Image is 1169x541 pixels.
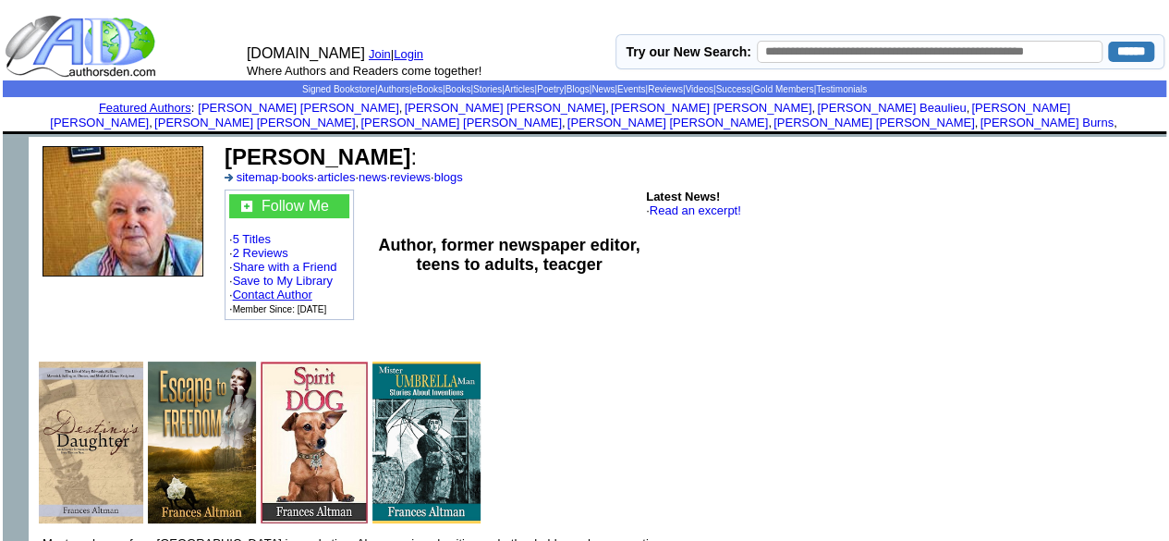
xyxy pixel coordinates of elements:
a: blogs [434,170,463,184]
img: logo_ad.gif [5,14,160,79]
a: 5 Titles [233,232,271,246]
a: reviews [390,170,431,184]
img: 195038.jpg [43,146,203,277]
a: Books [445,84,471,94]
a: Articles [505,84,535,94]
a: Follow Me [262,198,329,214]
img: 72366.jpg [372,362,481,523]
font: , , , , , , , , , , [50,101,1118,129]
a: books [282,170,314,184]
label: Try our New Search: [626,44,750,59]
a: [PERSON_NAME] [PERSON_NAME] [773,116,974,129]
a: [PERSON_NAME] [PERSON_NAME] [198,101,398,115]
a: [PERSON_NAME] [PERSON_NAME] [611,101,811,115]
font: i [772,118,773,129]
a: [PERSON_NAME] [PERSON_NAME] [567,116,768,129]
b: Latest News! [646,190,720,203]
img: 72362.jpg [261,362,368,523]
font: · · · · · [225,170,463,184]
a: Login [394,47,423,61]
a: 2 Reviews [233,246,288,260]
a: eBooks [412,84,443,94]
b: [PERSON_NAME] [225,144,410,169]
font: | [391,47,430,61]
font: i [969,104,971,114]
img: shim.gif [583,131,586,134]
a: [PERSON_NAME] Beaulieu [817,101,966,115]
font: i [565,118,566,129]
b: Author, former newspaper editor, teens to adults, teacger [378,236,639,274]
a: [PERSON_NAME] [PERSON_NAME] [154,116,355,129]
font: i [609,104,611,114]
a: Contact Author [233,288,312,301]
a: [PERSON_NAME] Burns [980,116,1114,129]
img: shim.gif [3,137,29,163]
font: Member Since: [DATE] [233,304,327,314]
a: Events [617,84,646,94]
iframe: fb:like Facebook Social Plugin [225,326,640,344]
a: [PERSON_NAME] [PERSON_NAME] [405,101,605,115]
span: | | | | | | | | | | | | | | [302,84,867,94]
a: News [591,84,615,94]
font: : [99,101,194,115]
a: Poetry [537,84,564,94]
font: i [1117,118,1119,129]
img: shim.gif [583,134,586,137]
img: 80273.jpg [39,362,143,523]
font: i [402,104,404,114]
img: gc.jpg [241,201,252,212]
a: articles [317,170,355,184]
font: [DOMAIN_NAME] [247,45,365,61]
a: Authors [377,84,408,94]
font: i [978,118,980,129]
font: i [815,104,817,114]
img: shim.gif [482,442,483,443]
img: shim.gif [258,442,259,443]
img: a_336699.gif [225,174,233,181]
a: Gold Members [753,84,814,94]
font: i [152,118,154,129]
a: Join [369,47,391,61]
a: Reviews [648,84,683,94]
a: Videos [685,84,712,94]
img: shim.gif [370,442,371,443]
a: Testimonials [816,84,867,94]
a: news [359,170,386,184]
a: Signed Bookstore [302,84,375,94]
img: shim.gif [145,442,146,443]
a: [PERSON_NAME] [PERSON_NAME] [360,116,561,129]
font: · [646,203,741,217]
a: Blogs [566,84,590,94]
a: [PERSON_NAME] [PERSON_NAME] [50,101,1070,129]
font: · · · · · · [229,194,349,315]
font: Where Authors and Readers come together! [247,64,481,78]
a: sitemap [237,170,279,184]
a: Share with a Friend [233,260,337,274]
a: Read an excerpt! [650,203,741,217]
a: Success [715,84,750,94]
a: Save to My Library [233,274,333,288]
font: : [225,144,417,169]
a: Featured Authors [99,101,191,115]
a: Stories [473,84,502,94]
font: i [359,118,360,129]
img: 72367.jpg [148,362,256,523]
